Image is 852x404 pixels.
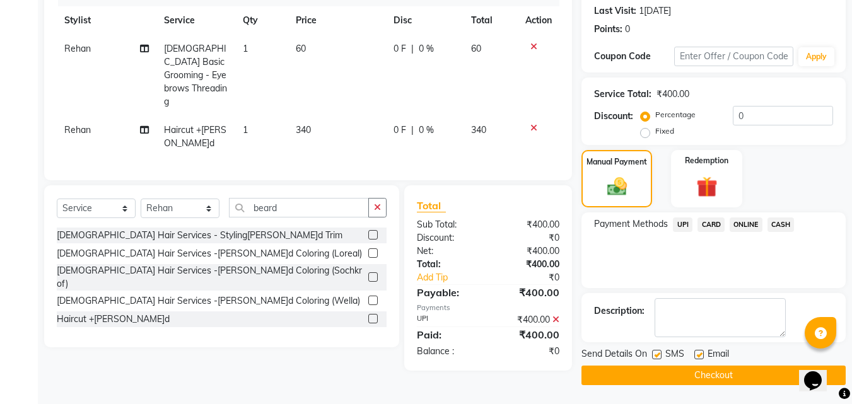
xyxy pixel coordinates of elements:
[164,43,227,107] span: [DEMOGRAPHIC_DATA] Basic Grooming - Eyebrows Threading
[594,110,633,123] div: Discount:
[657,88,689,101] div: ₹400.00
[488,313,569,326] div: ₹400.00
[730,217,762,232] span: ONLINE
[243,124,248,136] span: 1
[229,198,369,217] input: Search or Scan
[296,43,306,54] span: 60
[417,303,559,313] div: Payments
[417,199,446,212] span: Total
[594,217,668,231] span: Payment Methods
[394,124,406,137] span: 0 F
[407,231,488,245] div: Discount:
[697,217,725,232] span: CARD
[386,6,464,35] th: Disc
[156,6,236,35] th: Service
[394,42,406,55] span: 0 F
[411,42,414,55] span: |
[407,258,488,271] div: Total:
[488,327,569,342] div: ₹400.00
[586,156,647,168] label: Manual Payment
[488,218,569,231] div: ₹400.00
[471,124,486,136] span: 340
[488,345,569,358] div: ₹0
[639,4,671,18] div: 1[DATE]
[407,271,501,284] a: Add Tip
[64,43,91,54] span: Rehan
[625,23,630,36] div: 0
[798,47,834,66] button: Apply
[407,313,488,326] div: UPI
[665,347,684,363] span: SMS
[581,366,846,385] button: Checkout
[407,218,488,231] div: Sub Total:
[799,354,839,391] iframe: chat widget
[518,6,559,35] th: Action
[488,258,569,271] div: ₹400.00
[594,50,674,63] div: Coupon Code
[502,271,569,284] div: ₹0
[594,23,622,36] div: Points:
[419,124,434,137] span: 0 %
[407,245,488,258] div: Net:
[235,6,288,35] th: Qty
[64,124,91,136] span: Rehan
[581,347,647,363] span: Send Details On
[685,155,728,166] label: Redemption
[594,304,645,318] div: Description:
[767,217,795,232] span: CASH
[488,245,569,258] div: ₹400.00
[708,347,729,363] span: Email
[419,42,434,55] span: 0 %
[57,247,362,260] div: [DEMOGRAPHIC_DATA] Hair Services -[PERSON_NAME]d Coloring (Loreal)
[407,285,488,300] div: Payable:
[488,285,569,300] div: ₹400.00
[243,43,248,54] span: 1
[464,6,518,35] th: Total
[690,174,724,200] img: _gift.svg
[57,313,170,326] div: Haircut +[PERSON_NAME]d
[674,47,793,66] input: Enter Offer / Coupon Code
[296,124,311,136] span: 340
[594,88,651,101] div: Service Total:
[57,264,363,291] div: [DEMOGRAPHIC_DATA] Hair Services -[PERSON_NAME]d Coloring (Sochkrof)
[488,231,569,245] div: ₹0
[655,125,674,137] label: Fixed
[411,124,414,137] span: |
[655,109,696,120] label: Percentage
[594,4,636,18] div: Last Visit:
[407,345,488,358] div: Balance :
[57,6,156,35] th: Stylist
[471,43,481,54] span: 60
[673,217,692,232] span: UPI
[57,294,360,308] div: [DEMOGRAPHIC_DATA] Hair Services -[PERSON_NAME]d Coloring (Wella)
[407,327,488,342] div: Paid:
[164,124,226,149] span: Haircut +[PERSON_NAME]d
[57,229,342,242] div: [DEMOGRAPHIC_DATA] Hair Services - Styling[PERSON_NAME]d Trim
[288,6,386,35] th: Price
[601,175,633,198] img: _cash.svg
